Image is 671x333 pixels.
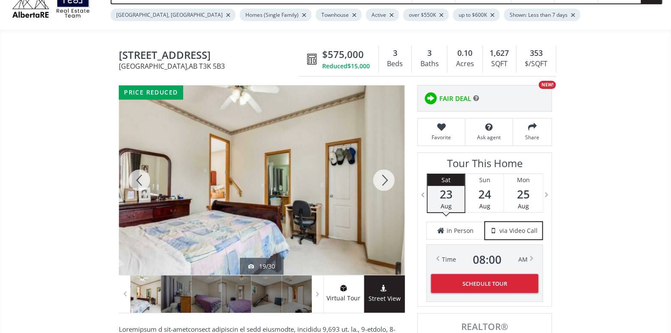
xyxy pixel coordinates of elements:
img: virtual tour icon [339,285,348,292]
span: Share [517,134,547,141]
div: 3 [383,48,407,59]
div: SQFT [487,58,512,70]
div: Time AM [442,254,528,266]
div: up to $600K [453,9,500,21]
div: Townhouse [316,9,362,21]
span: 08 : 00 [473,254,502,266]
span: REALTOR® [427,322,542,331]
div: NEW! [539,81,556,89]
span: Ask agent [470,134,508,141]
span: 24 [465,188,504,200]
div: $/SQFT [521,58,552,70]
div: 3 [416,48,443,59]
div: Sun [465,174,504,186]
span: Virtual Tour [323,293,364,303]
div: price reduced [119,86,183,100]
div: Acres [452,58,478,70]
div: Active [366,9,399,21]
span: Aug [441,202,452,210]
span: via Video Call [499,226,538,235]
span: Street View [364,294,405,304]
div: Mon [504,174,543,186]
div: [GEOGRAPHIC_DATA], [GEOGRAPHIC_DATA] [111,9,236,21]
span: [GEOGRAPHIC_DATA] , AB T3K 5B3 [119,63,303,70]
h3: Tour This Home [426,157,543,174]
div: Baths [416,58,443,70]
span: in Person [447,226,474,235]
span: Favorite [422,134,461,141]
span: 1210 Harvest Hills Drive NE [119,49,303,63]
img: rating icon [422,90,439,107]
div: Reduced [322,62,370,70]
div: Shown: Less than 7 days [504,9,580,21]
span: Aug [479,202,490,210]
div: 0.10 [452,48,478,59]
a: virtual tour iconVirtual Tour [323,275,364,313]
div: Sat [428,174,465,186]
span: FAIR DEAL [439,94,471,103]
button: Schedule Tour [431,274,538,293]
div: over $550K [403,9,449,21]
span: 23 [428,188,465,200]
div: 353 [521,48,552,59]
span: $575,000 [322,48,364,61]
span: Aug [518,202,529,210]
span: 1,627 [490,48,509,59]
span: 25 [504,188,543,200]
div: Homes (Single Family) [240,9,311,21]
div: Beds [383,58,407,70]
span: $15,000 [348,62,370,70]
div: 19/30 [248,262,275,271]
div: 1210 Harvest Hills Drive NE Calgary, AB T3K 5B3 - Photo 19 of 30 [119,86,405,275]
